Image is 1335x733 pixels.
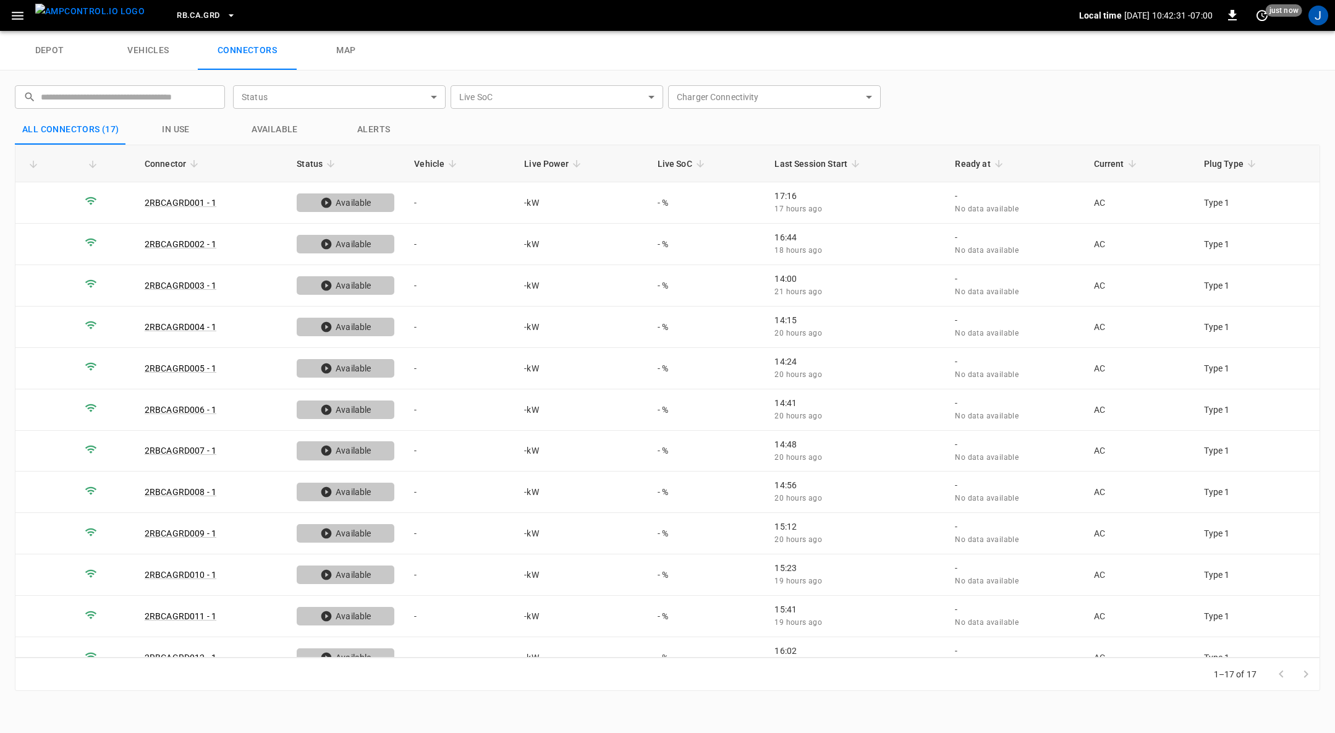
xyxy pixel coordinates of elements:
span: 17 hours ago [774,205,822,213]
td: - [404,265,514,307]
a: 2RBCAGRD002 - 1 [145,239,216,249]
td: AC [1084,554,1194,596]
p: 14:24 [774,355,935,368]
span: No data available [955,535,1019,544]
a: 2RBCAGRD012 - 1 [145,653,216,663]
p: [DATE] 10:42:31 -07:00 [1124,9,1213,22]
td: Type 1 [1194,265,1320,307]
p: 14:48 [774,438,935,451]
td: - % [648,431,765,472]
span: 18 hours ago [774,246,822,255]
button: set refresh interval [1252,6,1272,25]
p: - [955,438,1074,451]
td: - [404,389,514,431]
td: - [404,182,514,224]
td: - % [648,265,765,307]
p: - [955,314,1074,326]
p: 17:16 [774,190,935,202]
p: - [955,273,1074,285]
td: AC [1084,348,1194,389]
td: - kW [514,554,647,596]
p: - [955,603,1074,616]
td: Type 1 [1194,431,1320,472]
div: Available [297,607,394,625]
p: 16:44 [774,231,935,244]
td: - [404,431,514,472]
span: Plug Type [1204,156,1260,171]
span: No data available [955,494,1019,502]
a: map [297,31,396,70]
span: Last Session Start [774,156,863,171]
p: 14:41 [774,397,935,409]
td: AC [1084,307,1194,348]
p: 14:56 [774,479,935,491]
span: Status [297,156,339,171]
td: Type 1 [1194,389,1320,431]
p: - [955,231,1074,244]
td: - % [648,389,765,431]
span: Connector [145,156,202,171]
a: 2RBCAGRD003 - 1 [145,281,216,290]
td: AC [1084,431,1194,472]
span: 20 hours ago [774,453,822,462]
td: Type 1 [1194,182,1320,224]
span: No data available [955,453,1019,462]
a: 2RBCAGRD008 - 1 [145,487,216,497]
a: connectors [198,31,297,70]
button: RB.CA.GRD [172,4,240,28]
p: 14:00 [774,273,935,285]
td: AC [1084,472,1194,513]
td: AC [1084,182,1194,224]
td: - [404,513,514,554]
td: - % [648,348,765,389]
td: - [404,472,514,513]
button: in use [127,115,226,145]
span: No data available [955,370,1019,379]
p: 15:23 [774,562,935,574]
td: Type 1 [1194,224,1320,265]
td: - kW [514,637,647,679]
span: 19 hours ago [774,577,822,585]
span: Current [1094,156,1140,171]
p: - [955,645,1074,657]
span: No data available [955,205,1019,213]
td: Type 1 [1194,596,1320,637]
p: - [955,397,1074,409]
td: AC [1084,596,1194,637]
div: Available [297,566,394,584]
span: 21 hours ago [774,287,822,296]
td: AC [1084,224,1194,265]
p: 16:02 [774,645,935,657]
td: - % [648,637,765,679]
p: 14:15 [774,314,935,326]
span: No data available [955,412,1019,420]
span: No data available [955,287,1019,296]
span: 20 hours ago [774,329,822,337]
span: RB.CA.GRD [177,9,219,23]
td: - kW [514,348,647,389]
td: - % [648,554,765,596]
td: - kW [514,265,647,307]
span: 20 hours ago [774,370,822,379]
div: Available [297,648,394,667]
td: Type 1 [1194,307,1320,348]
td: Type 1 [1194,513,1320,554]
a: 2RBCAGRD005 - 1 [145,363,216,373]
td: - kW [514,596,647,637]
p: Local time [1079,9,1122,22]
div: Available [297,235,394,253]
div: Available [297,524,394,543]
div: Available [297,359,394,378]
span: No data available [955,577,1019,585]
span: No data available [955,246,1019,255]
span: 20 hours ago [774,535,822,544]
p: 1–17 of 17 [1214,668,1257,680]
span: 19 hours ago [774,618,822,627]
span: Live Power [524,156,585,171]
a: 2RBCAGRD004 - 1 [145,322,216,332]
span: No data available [955,329,1019,337]
td: - % [648,224,765,265]
span: 20 hours ago [774,412,822,420]
p: 15:41 [774,603,935,616]
td: Type 1 [1194,637,1320,679]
